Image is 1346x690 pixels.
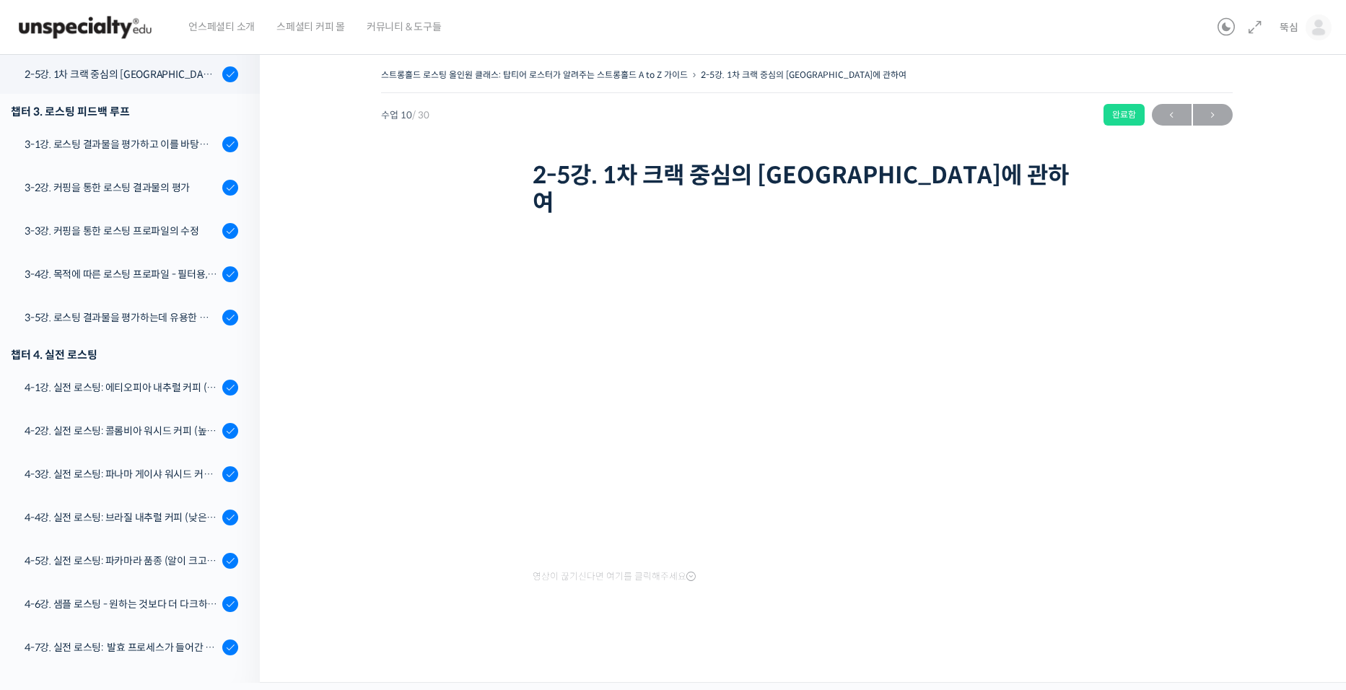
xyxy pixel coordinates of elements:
div: 3-2강. 커핑을 통한 로스팅 결과물의 평가 [25,180,218,196]
span: 홈 [45,479,54,491]
span: 설정 [223,479,240,491]
div: 챕터 3. 로스팅 피드백 루프 [11,102,238,121]
div: 4-3강. 실전 로스팅: 파나마 게이샤 워시드 커피 (플레이버 프로파일이 로스팅하기 까다로운 경우) [25,466,218,482]
h1: 2-5강. 1차 크랙 중심의 [GEOGRAPHIC_DATA]에 관하여 [533,162,1081,217]
a: 홈 [4,458,95,494]
div: 4-7강. 실전 로스팅: 발효 프로세스가 들어간 커피를 필터용으로 로스팅 할 때 [25,639,218,655]
span: 수업 10 [381,110,429,120]
div: 4-4강. 실전 로스팅: 브라질 내추럴 커피 (낮은 고도에서 재배되어 당분과 밀도가 낮은 경우) [25,510,218,525]
a: 스트롱홀드 로스팅 올인원 클래스: 탑티어 로스터가 알려주는 스트롱홀드 A to Z 가이드 [381,69,688,80]
span: ← [1152,105,1192,125]
div: 챕터 4. 실전 로스팅 [11,345,238,364]
a: 설정 [186,458,277,494]
a: 다음→ [1193,104,1233,126]
div: 3-5강. 로스팅 결과물을 평가하는데 유용한 팁들 - 연수를 활용한 커핑, 커핑용 분쇄도 찾기, 로스트 레벨에 따른 QC 등 [25,310,218,326]
a: 대화 [95,458,186,494]
a: ←이전 [1152,104,1192,126]
div: 3-4강. 목적에 따른 로스팅 프로파일 - 필터용, 에스프레소용 [25,266,218,282]
span: 대화 [132,480,149,492]
div: 3-1강. 로스팅 결과물을 평가하고 이를 바탕으로 프로파일을 설계하는 방법 [25,136,218,152]
div: 3-3강. 커핑을 통한 로스팅 프로파일의 수정 [25,223,218,239]
div: 4-6강. 샘플 로스팅 - 원하는 것보다 더 다크하게 로스팅 하는 이유 [25,596,218,612]
span: 뚝심 [1280,21,1298,34]
div: 2-5강. 1차 크랙 중심의 [GEOGRAPHIC_DATA]에 관하여 [25,66,218,82]
div: 4-2강. 실전 로스팅: 콜롬비아 워시드 커피 (높은 밀도와 수분율 때문에 1차 크랙에서 많은 수분을 방출하는 경우) [25,423,218,439]
div: 완료함 [1104,104,1145,126]
div: 4-1강. 실전 로스팅: 에티오피아 내추럴 커피 (당분이 많이 포함되어 있고 색이 고르지 않은 경우) [25,380,218,396]
span: 영상이 끊기신다면 여기를 클릭해주세요 [533,571,696,582]
a: 2-5강. 1차 크랙 중심의 [GEOGRAPHIC_DATA]에 관하여 [701,69,906,80]
span: / 30 [412,109,429,121]
span: → [1193,105,1233,125]
div: 4-5강. 실전 로스팅: 파카마라 품종 (알이 크고 산지에서 건조가 고르게 되기 힘든 경우) [25,553,218,569]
